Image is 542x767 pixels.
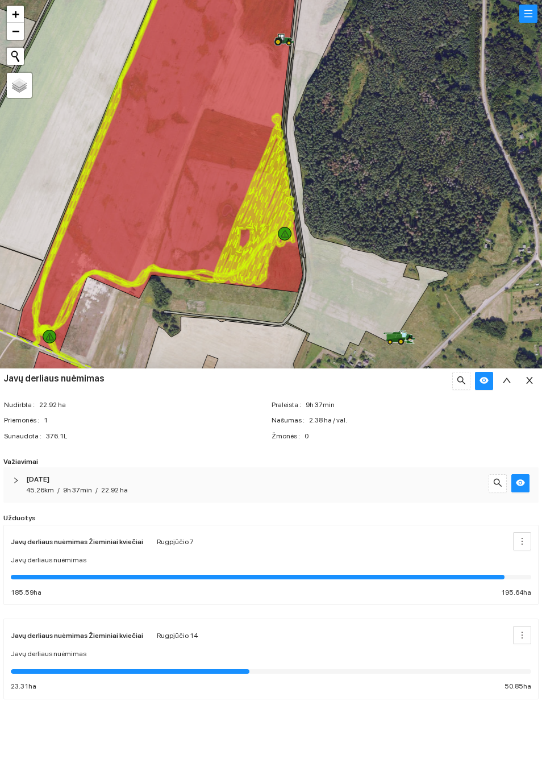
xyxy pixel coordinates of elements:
[95,486,98,494] span: /
[11,538,143,546] strong: Javų derliaus nuėmimas Žieminiai kviečiai
[4,400,39,411] span: Nudirbta
[514,631,531,640] span: more
[44,415,270,426] span: 1
[525,376,534,387] span: close
[516,478,525,489] span: eye
[12,477,19,484] span: right
[493,478,502,489] span: search
[498,372,516,390] button: up
[26,475,49,483] strong: [DATE]
[305,431,538,442] span: 0
[101,486,128,494] span: 22.92 ha
[475,372,493,390] button: eye
[4,431,46,442] span: Sunaudota
[309,415,538,426] span: 2.38 ha / val.
[11,681,36,692] span: 23.31 ha
[272,431,305,442] span: Žmonės
[12,7,19,21] span: +
[11,649,86,660] span: Javų derliaus nuėmimas
[306,400,538,411] span: 9h 37min
[11,555,86,566] span: Javų derliaus nuėmimas
[7,73,32,98] a: Layers
[39,400,270,411] span: 22.92 ha
[505,681,531,692] span: 50.85 ha
[7,23,24,40] a: Zoom out
[272,415,309,426] span: Našumas
[3,373,105,384] strong: Javų derliaus nuėmimas
[513,532,531,550] button: more
[502,376,511,387] span: up
[272,400,306,411] span: Praleista
[501,587,531,598] span: 195.64 ha
[3,525,539,606] a: Javų derliaus nuėmimas Žieminiai kviečiaiRugpjūčio 7moreJavų derliaus nuėmimas185.59ha195.64ha
[63,486,92,494] span: 9h 37min
[4,415,44,426] span: Priemonės
[452,372,470,390] button: search
[480,376,489,387] span: eye
[511,474,530,492] button: eye
[3,619,539,699] a: Javų derliaus nuėmimas Žieminiai kviečiaiRugpjūčio 14moreJavų derliaus nuėmimas23.31ha50.85ha
[3,467,539,503] div: [DATE]45.26km/9h 37min/22.92 hasearcheye
[157,632,198,640] span: Rugpjūčio 14
[7,6,24,23] a: Zoom in
[12,24,19,38] span: −
[489,474,507,492] button: search
[57,486,60,494] span: /
[26,486,54,494] span: 45.26km
[513,626,531,644] button: more
[520,372,539,390] button: close
[157,538,194,546] span: Rugpjūčio 7
[7,48,24,65] button: Initiate a new search
[457,376,466,387] span: search
[46,431,270,442] span: 376.1L
[3,458,38,466] strong: Važiavimai
[519,5,537,23] button: menu
[514,537,531,546] span: more
[11,632,143,640] strong: Javų derliaus nuėmimas Žieminiai kviečiai
[3,514,35,522] strong: Užduotys
[11,587,41,598] span: 185.59 ha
